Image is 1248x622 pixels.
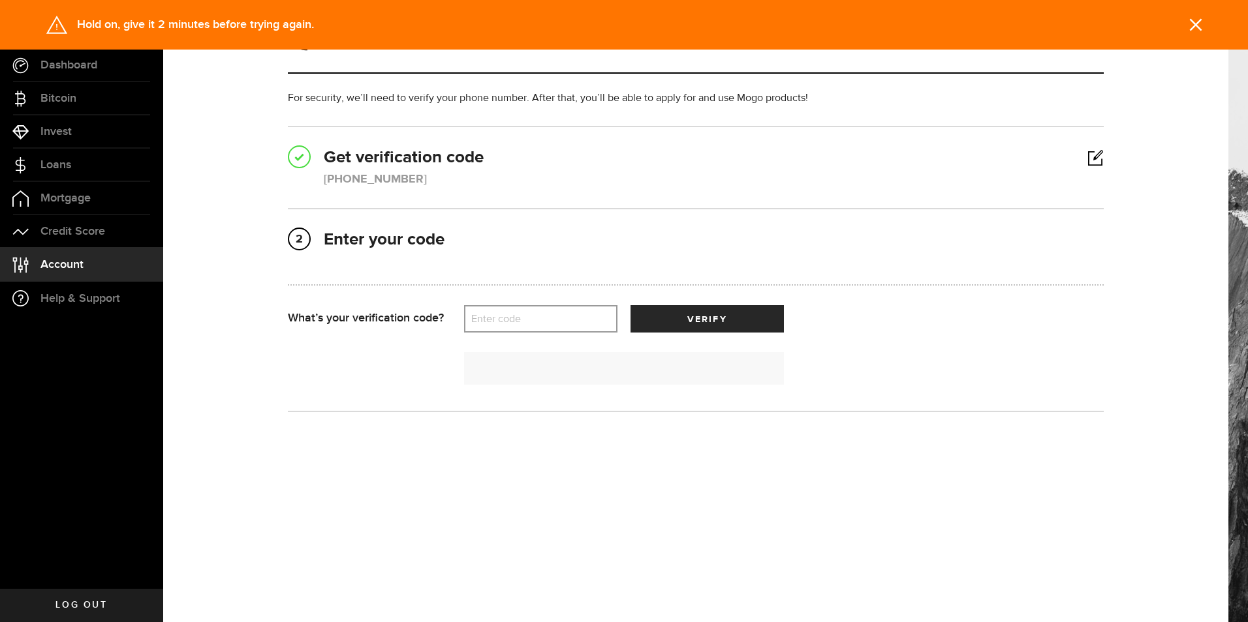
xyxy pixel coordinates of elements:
[40,226,105,237] span: Credit Score
[40,192,91,204] span: Mortgage
[40,126,72,138] span: Invest
[40,93,76,104] span: Bitcoin
[55,600,107,610] span: Log out
[40,59,97,71] span: Dashboard
[10,5,50,44] button: Open LiveChat chat widget
[68,16,1189,33] div: Hold on, give it 2 minutes before trying again.
[40,259,84,271] span: Account
[288,147,1104,170] h2: Get verification code
[288,305,464,333] div: What’s your verification code?
[324,171,427,188] div: [PHONE_NUMBER]
[289,229,309,250] span: 2
[631,305,784,333] button: verify
[40,293,120,304] span: Help & Support
[464,306,617,333] label: Enter code
[40,159,71,171] span: Loans
[687,315,726,324] span: verify
[288,91,1104,106] p: For security, we’ll need to verify your phone number. After that, you’ll be able to apply for and...
[288,229,1104,252] h2: Enter your code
